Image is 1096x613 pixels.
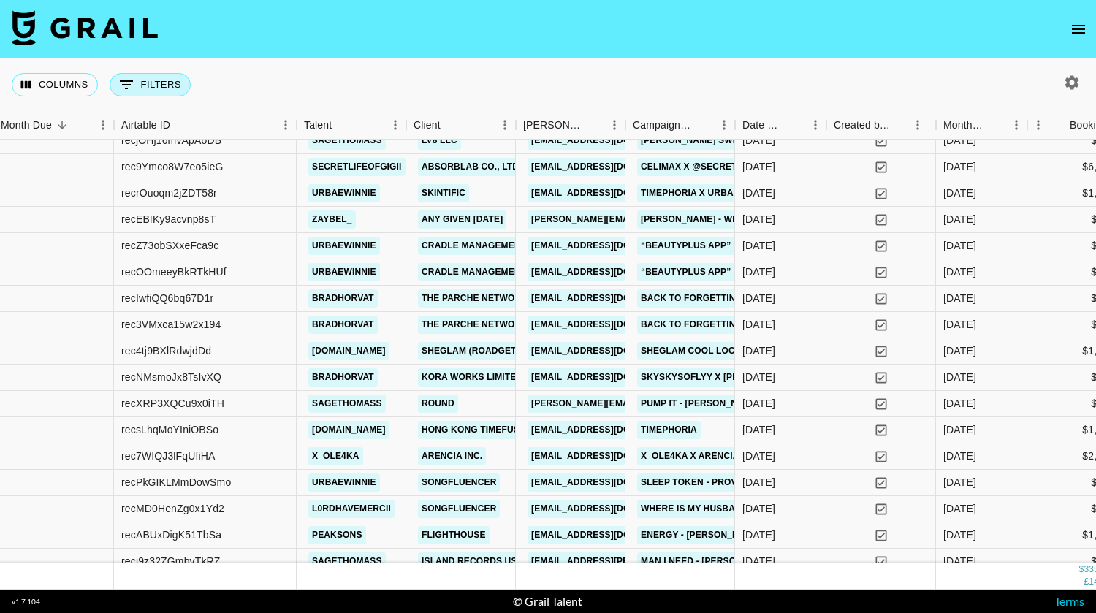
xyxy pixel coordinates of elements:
a: Songfluencer [418,473,500,492]
div: $ [1079,564,1084,576]
div: Client [414,111,441,140]
div: Date Created [735,111,826,140]
div: 15/9/2025 [742,343,775,358]
div: Month Due [936,111,1027,140]
button: Sort [891,115,911,135]
a: skyskysoflyy x [PERSON_NAME] - just two girls [637,368,886,387]
a: [EMAIL_ADDRESS][DOMAIN_NAME] [528,237,691,255]
div: recEBIKy9acvnp8sT [121,212,216,226]
div: Month Due [943,111,985,140]
div: Sep '25 [943,238,976,253]
div: Campaign (Type) [625,111,735,140]
div: 22/9/2025 [742,212,775,226]
div: recOOmeeyBkRTkHUf [121,264,227,279]
a: x_ole4ka [308,447,363,465]
a: l0rdhavemercii [308,500,395,518]
button: Menu [604,114,625,136]
div: Sep '25 [943,422,976,437]
a: [EMAIL_ADDRESS][DOMAIN_NAME] [528,316,691,334]
div: [PERSON_NAME] [523,111,583,140]
a: [EMAIL_ADDRESS][DOMAIN_NAME] [528,263,691,281]
div: Sep '25 [943,264,976,279]
div: Sep '25 [943,317,976,332]
div: © Grail Talent [513,594,582,609]
div: Sep '25 [943,554,976,568]
div: recjOHj16mvApAoDB [121,133,221,148]
a: Sheglam (RoadGet Business PTE) [418,342,591,360]
div: recZ73obSXxeFca9c [121,238,218,253]
button: Sort [784,115,804,135]
div: recMD0HenZg0x1Yd2 [121,501,224,516]
a: Celimax x @secretlifeofgigii [637,158,794,176]
div: rec4tj9BXlRdwjdDd [121,343,211,358]
a: zaybel_ [308,210,356,229]
a: Arencia Inc. [418,447,486,465]
div: 2/9/2025 [742,370,775,384]
a: Round [418,395,458,413]
button: Menu [713,114,735,136]
div: 22/9/2025 [742,186,775,200]
div: recPkGIKLMmDowSmo [121,475,231,490]
a: Cradle Management LLC [418,237,549,255]
a: Hong Kong TimeFusion Limited [418,421,577,439]
a: Pump It - [PERSON_NAME] [637,395,764,413]
div: Date Created [742,111,784,140]
a: urbaewinnie [308,184,380,202]
a: “BEAUTYPLUS APP” CAMPAIGN [637,263,785,281]
button: Menu [275,114,297,136]
a: Cradle Management LLC [418,263,549,281]
div: 27/9/2025 [742,449,775,463]
a: The Parche Network [418,289,531,308]
div: 26/9/2025 [742,133,775,148]
a: [EMAIL_ADDRESS][DOMAIN_NAME] [528,368,691,387]
div: recrOuoqm2jZDT58r [121,186,217,200]
a: ABSORBLAB Co., Ltd [418,158,522,176]
div: Client [406,111,516,140]
a: Back to Forgetting - [PERSON_NAME] [637,289,829,308]
button: Sort [170,115,191,135]
div: Sep '25 [943,501,976,516]
div: 22/9/2025 [742,159,775,174]
button: Sort [985,115,1005,135]
a: urbaewinnie [308,263,380,281]
button: Menu [1005,114,1027,136]
a: [PERSON_NAME] - Who Yurt You [637,210,798,229]
div: rec7WIQJ3lFqUfiHA [121,449,216,463]
a: Flighthouse [418,526,490,544]
a: X_OLE4KA x ARENCIA [637,447,743,465]
a: [PERSON_NAME][EMAIL_ADDRESS][DOMAIN_NAME] [528,395,766,413]
div: 25/9/2025 [742,238,775,253]
a: [EMAIL_ADDRESS][DOMAIN_NAME] [528,289,691,308]
div: 17/9/2025 [742,501,775,516]
div: Sep '25 [943,475,976,490]
a: [EMAIL_ADDRESS][DOMAIN_NAME] [528,421,691,439]
a: KORA WORKS LIMITED [418,368,526,387]
div: Talent [304,111,332,140]
a: [EMAIL_ADDRESS][DOMAIN_NAME] [528,500,691,518]
div: Month Due [1,111,52,140]
a: TIMEPHORIA x urbaewinnie [637,184,775,202]
div: Sep '25 [943,212,976,226]
a: [DOMAIN_NAME] [308,421,389,439]
div: recNMsmoJx8TsIvXQ [121,370,221,384]
div: Sep '25 [943,291,976,305]
div: recXRP3XQCu9x0iTH [121,396,224,411]
a: Back to Forgetting - [PERSON_NAME] [637,316,829,334]
a: [PERSON_NAME] Sweet Boy [637,132,775,150]
a: bradhorvat [308,368,378,387]
div: Created by Grail Team [834,111,891,140]
a: [EMAIL_ADDRESS][DOMAIN_NAME] [528,342,691,360]
a: Energy - [PERSON_NAME] [637,526,765,544]
div: Sep '25 [943,528,976,542]
button: Show filters [110,73,191,96]
button: Sort [1049,115,1070,135]
button: Menu [804,114,826,136]
div: 18/9/2025 [742,291,775,305]
a: peaksons [308,526,366,544]
button: open drawer [1064,15,1093,44]
div: Airtable ID [121,111,170,140]
div: £ [1084,576,1089,589]
div: recsLhqMoYIniOBSo [121,422,218,437]
a: “BEAUTYPLUS APP” CAMPAIGN [637,237,785,255]
div: Sep '25 [943,133,976,148]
